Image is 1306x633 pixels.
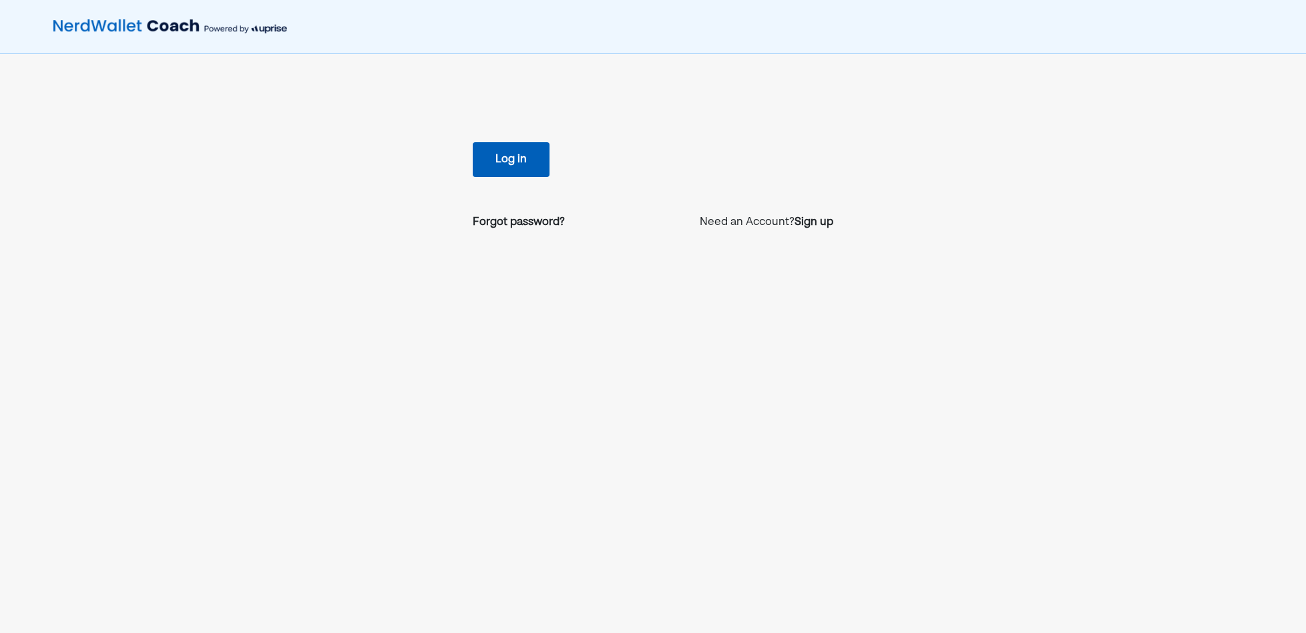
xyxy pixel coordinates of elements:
[700,214,833,230] p: Need an Account?
[795,214,833,230] a: Sign up
[473,142,550,177] button: Log in
[473,214,565,230] a: Forgot password?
